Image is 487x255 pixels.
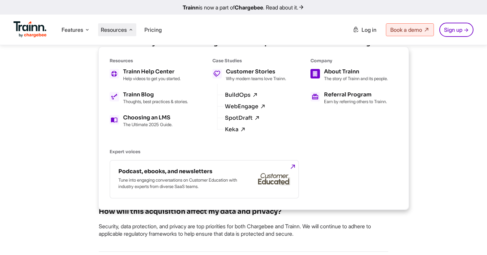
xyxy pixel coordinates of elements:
[14,21,47,38] img: Trainn Logo
[324,92,387,97] h5: Referral Program
[453,223,487,255] iframe: Chat Widget
[123,92,188,97] h5: Trainn Blog
[324,69,388,74] h5: About Trainn
[225,103,266,110] a: WebEngage
[101,26,127,33] span: Resources
[99,206,388,217] h4: How will this acquisition affect my data and privacy?
[123,99,188,104] p: Thoughts, best practices & stories.
[123,76,181,81] p: Help videos to get you started.
[123,115,172,120] h5: Choosing an LMS
[362,26,376,33] span: Log in
[439,23,473,37] a: Sign up →
[110,149,388,155] h6: Expert voices
[110,115,188,127] a: Choosing an LMS The Ultimate 2025 Guide.
[110,160,299,199] a: Podcast, ebooks, and newsletters Tune into engaging conversations on Customer Education with indu...
[390,26,422,33] span: Book a demo
[123,69,181,74] h5: Trainn Help Center
[212,58,286,64] h6: Case Studies
[118,169,240,174] h5: Podcast, ebooks, and newsletters
[62,26,83,33] span: Features
[310,69,388,81] a: About Trainn The story of Trainn and its people.
[212,69,286,81] a: Customer Stories Why modern teams love Trainn.
[118,177,240,190] p: Tune into engaging conversations on Customer Education with industry experts from diverse SaaS te...
[235,4,263,11] b: Chargebee
[310,58,388,64] h6: Company
[183,4,199,11] b: Trainn
[225,115,260,121] a: SpotDraft
[310,92,388,104] a: Referral Program Earn by referring others to Trainn.
[123,122,172,127] p: The Ultimate 2025 Guide.
[258,173,290,185] img: customer-educated-gray.b42eccd.svg
[110,92,188,104] a: Trainn Blog Thoughts, best practices & stories.
[144,26,162,33] a: Pricing
[110,58,188,64] h6: Resources
[110,69,188,81] a: Trainn Help Center Help videos to get you started.
[349,24,380,36] a: Log in
[226,69,286,74] h5: Customer Stories
[225,92,258,98] a: BuildOps
[99,223,388,238] p: Security, data protection, and privacy are top priorities for both Chargebee and Trainn. We will ...
[226,76,286,81] p: Why modern teams love Trainn.
[225,126,246,133] a: Keka
[324,99,387,104] p: Earn by referring others to Trainn.
[386,23,434,36] a: Book a demo
[324,76,388,81] p: The story of Trainn and its people.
